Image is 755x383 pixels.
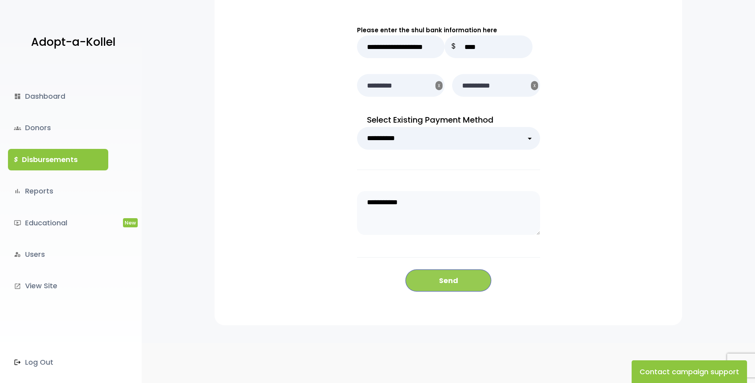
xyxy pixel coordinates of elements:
[14,283,21,290] i: launch
[8,86,108,107] a: dashboardDashboard
[406,270,491,291] button: Send
[357,113,540,127] p: Select Existing Payment Method
[14,125,21,132] span: groups
[435,81,443,90] button: X
[8,352,108,373] a: Log Out
[357,25,540,35] p: Please enter the shul bank information here
[27,23,115,62] a: Adopt-a-Kollel
[8,117,108,139] a: groupsDonors
[14,93,21,100] i: dashboard
[14,188,21,195] i: bar_chart
[8,180,108,202] a: bar_chartReports
[14,154,18,166] i: $
[8,244,108,265] a: manage_accountsUsers
[123,218,138,227] span: New
[8,212,108,234] a: ondemand_videoEducationalNew
[531,81,538,90] button: X
[14,219,21,227] i: ondemand_video
[8,275,108,297] a: launchView Site
[14,251,21,258] i: manage_accounts
[632,360,747,383] button: Contact campaign support
[445,35,462,58] p: $
[31,32,115,52] p: Adopt-a-Kollel
[8,149,108,170] a: $Disbursements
